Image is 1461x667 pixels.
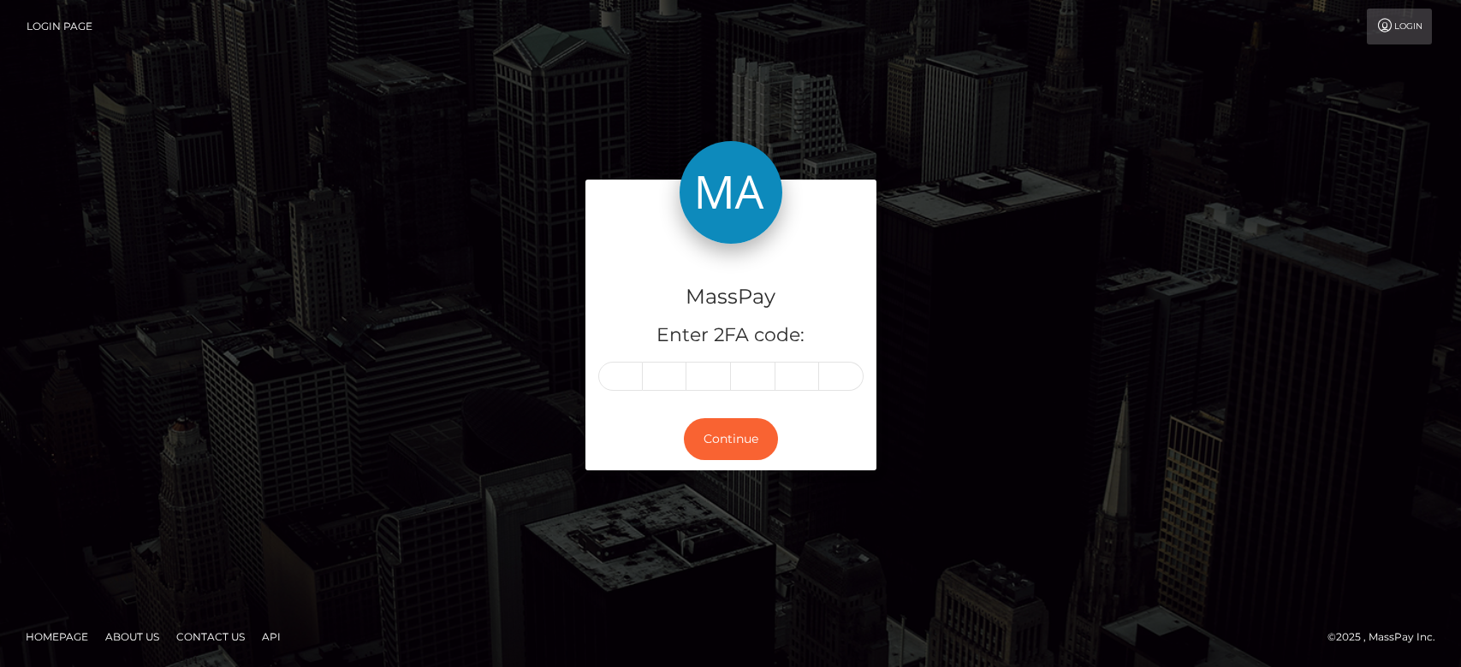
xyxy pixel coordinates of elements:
[98,623,166,650] a: About Us
[680,141,782,244] img: MassPay
[255,623,288,650] a: API
[169,623,252,650] a: Contact Us
[1327,628,1448,646] div: © 2025 , MassPay Inc.
[598,322,864,349] h5: Enter 2FA code:
[27,9,92,44] a: Login Page
[19,623,95,650] a: Homepage
[1367,9,1432,44] a: Login
[598,282,864,312] h4: MassPay
[684,418,778,460] button: Continue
